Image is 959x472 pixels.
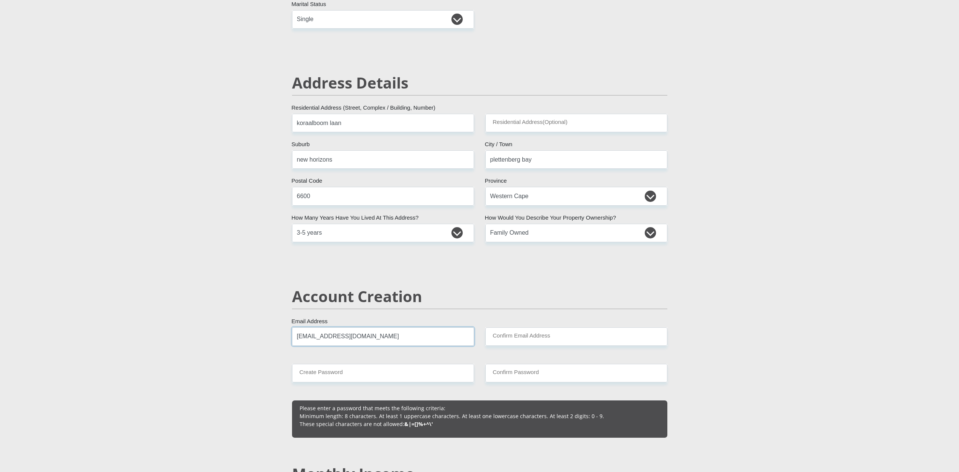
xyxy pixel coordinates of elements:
select: Please select a value [485,224,667,242]
input: Confirm Password [485,364,667,382]
h2: Address Details [292,74,667,92]
input: Email Address [292,327,474,346]
input: Confirm Email Address [485,327,667,346]
input: Suburb [292,150,474,169]
b: &|=[]%+^\' [404,420,433,428]
input: Address line 2 (Optional) [485,114,667,132]
input: Postal Code [292,187,474,205]
select: Please select a value [292,224,474,242]
select: Please Select a Province [485,187,667,205]
h2: Account Creation [292,287,667,306]
input: Valid residential address [292,114,474,132]
input: City [485,150,667,169]
input: Create Password [292,364,474,382]
p: Please enter a password that meets the following criteria: Minimum length: 8 characters. At least... [300,404,660,428]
